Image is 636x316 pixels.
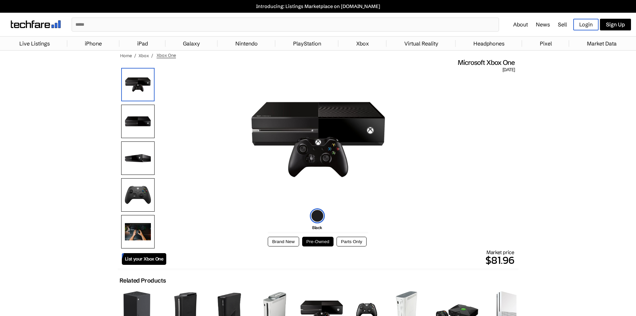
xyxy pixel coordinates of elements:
[11,20,61,28] img: techfare logo
[302,237,334,246] button: Pre-Owned
[121,215,155,248] img: Playing
[157,52,176,58] span: Xbox One
[81,37,105,50] a: iPhone
[353,37,372,50] a: Xbox
[125,256,164,262] span: List your Xbox One
[312,225,322,230] span: Black
[337,237,366,246] button: Parts Only
[290,37,325,50] a: PlayStation
[537,37,555,50] a: Pixel
[16,37,53,50] a: Live Listings
[134,53,136,58] span: /
[121,105,155,138] img: Front
[121,68,155,101] img: Microsoft Xbox One
[3,3,633,9] a: Introducing: Listings Marketplace on [DOMAIN_NAME]
[536,21,550,28] a: News
[558,21,567,28] a: Sell
[251,73,385,207] img: Microsoft Xbox One
[151,53,153,58] span: /
[166,249,514,268] div: Market price
[458,58,515,67] span: Microsoft Xbox One
[134,37,151,50] a: iPad
[573,19,599,30] a: Login
[502,67,515,73] span: [DATE]
[310,208,325,223] img: black-icon
[513,21,528,28] a: About
[268,237,299,246] button: Brand New
[600,19,631,30] a: Sign Up
[401,37,442,50] a: Virtual Reality
[180,37,203,50] a: Galaxy
[166,252,514,268] p: $81.96
[121,141,155,175] img: Side
[122,253,167,265] a: List your Xbox One
[120,53,132,58] a: Home
[232,37,261,50] a: Nintendo
[470,37,508,50] a: Headphones
[139,53,149,58] a: Xbox
[584,37,620,50] a: Market Data
[121,178,155,212] img: Controller
[120,277,166,284] h2: Related Products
